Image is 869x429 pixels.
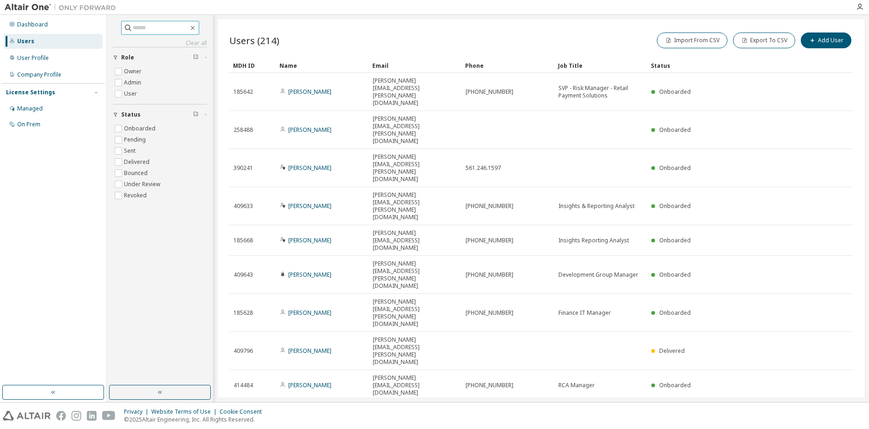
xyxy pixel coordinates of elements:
[373,336,457,366] span: [PERSON_NAME][EMAIL_ADDRESS][PERSON_NAME][DOMAIN_NAME]
[466,309,513,317] span: [PHONE_NUMBER]
[151,408,220,416] div: Website Terms of Use
[124,190,149,201] label: Revoked
[659,202,691,210] span: Onboarded
[288,202,331,210] a: [PERSON_NAME]
[124,77,143,88] label: Admin
[659,126,691,134] span: Onboarded
[279,58,365,73] div: Name
[657,32,727,48] button: Import From CSV
[558,58,643,73] div: Job Title
[124,123,157,134] label: Onboarded
[193,111,199,118] span: Clear filter
[465,58,551,73] div: Phone
[229,34,279,47] span: Users (214)
[113,39,207,47] a: Clear all
[124,66,143,77] label: Owner
[87,411,97,421] img: linkedin.svg
[102,411,116,421] img: youtube.svg
[113,47,207,68] button: Role
[659,88,691,96] span: Onboarded
[466,202,513,210] span: [PHONE_NUMBER]
[466,382,513,389] span: [PHONE_NUMBER]
[558,237,629,244] span: Insights Reporting Analyst
[233,237,253,244] span: 185668
[372,58,458,73] div: Email
[17,21,48,28] div: Dashboard
[288,164,331,172] a: [PERSON_NAME]
[288,126,331,134] a: [PERSON_NAME]
[193,54,199,61] span: Clear filter
[466,88,513,96] span: [PHONE_NUMBER]
[659,381,691,389] span: Onboarded
[288,347,331,355] a: [PERSON_NAME]
[233,164,253,172] span: 390241
[220,408,267,416] div: Cookie Consent
[558,382,595,389] span: RCA Manager
[373,229,457,252] span: [PERSON_NAME][EMAIL_ADDRESS][DOMAIN_NAME]
[288,271,331,279] a: [PERSON_NAME]
[124,168,149,179] label: Bounced
[17,54,49,62] div: User Profile
[373,115,457,145] span: [PERSON_NAME][EMAIL_ADDRESS][PERSON_NAME][DOMAIN_NAME]
[659,236,691,244] span: Onboarded
[56,411,66,421] img: facebook.svg
[233,271,253,279] span: 409643
[558,309,611,317] span: Finance IT Manager
[466,237,513,244] span: [PHONE_NUMBER]
[124,145,137,156] label: Sent
[17,71,61,78] div: Company Profile
[124,179,162,190] label: Under Review
[659,164,691,172] span: Onboarded
[5,3,121,12] img: Altair One
[124,156,151,168] label: Delivered
[113,104,207,125] button: Status
[373,77,457,107] span: [PERSON_NAME][EMAIL_ADDRESS][PERSON_NAME][DOMAIN_NAME]
[124,88,139,99] label: User
[124,416,267,423] p: © 2025 Altair Engineering, Inc. All Rights Reserved.
[373,298,457,328] span: [PERSON_NAME][EMAIL_ADDRESS][PERSON_NAME][DOMAIN_NAME]
[71,411,81,421] img: instagram.svg
[651,58,805,73] div: Status
[233,382,253,389] span: 414484
[124,408,151,416] div: Privacy
[558,271,638,279] span: Development Group Manager
[233,202,253,210] span: 409633
[6,89,55,96] div: License Settings
[373,153,457,183] span: [PERSON_NAME][EMAIL_ADDRESS][PERSON_NAME][DOMAIN_NAME]
[233,309,253,317] span: 185628
[659,271,691,279] span: Onboarded
[659,309,691,317] span: Onboarded
[288,381,331,389] a: [PERSON_NAME]
[373,191,457,221] span: [PERSON_NAME][EMAIL_ADDRESS][PERSON_NAME][DOMAIN_NAME]
[558,84,643,99] span: SVP - Risk Manager - Retail Payment Solutions
[733,32,795,48] button: Export To CSV
[3,411,51,421] img: altair_logo.svg
[466,164,501,172] span: 561.246.1597
[17,38,34,45] div: Users
[121,54,134,61] span: Role
[17,121,40,128] div: On Prem
[17,105,43,112] div: Managed
[466,271,513,279] span: [PHONE_NUMBER]
[124,134,148,145] label: Pending
[558,202,635,210] span: Insights & Reporting Analyst
[288,236,331,244] a: [PERSON_NAME]
[659,347,685,355] span: Delivered
[288,88,331,96] a: [PERSON_NAME]
[121,111,141,118] span: Status
[233,126,253,134] span: 258488
[288,309,331,317] a: [PERSON_NAME]
[373,374,457,396] span: [PERSON_NAME][EMAIL_ADDRESS][DOMAIN_NAME]
[373,260,457,290] span: [PERSON_NAME][EMAIL_ADDRESS][PERSON_NAME][DOMAIN_NAME]
[233,88,253,96] span: 185642
[233,58,272,73] div: MDH ID
[801,32,851,48] button: Add User
[233,347,253,355] span: 409796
